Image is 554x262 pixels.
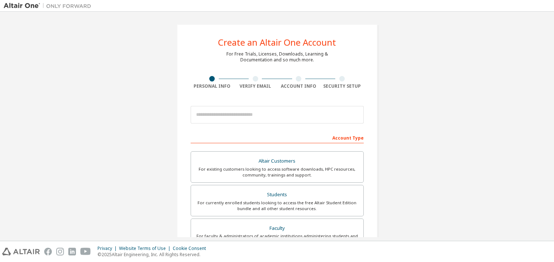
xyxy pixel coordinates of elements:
[195,200,359,212] div: For currently enrolled students looking to access the free Altair Student Edition bundle and all ...
[320,83,364,89] div: Security Setup
[56,248,64,255] img: instagram.svg
[119,246,173,251] div: Website Terms of Use
[277,83,321,89] div: Account Info
[195,156,359,166] div: Altair Customers
[2,248,40,255] img: altair_logo.svg
[218,38,336,47] div: Create an Altair One Account
[195,223,359,233] div: Faculty
[68,248,76,255] img: linkedin.svg
[226,51,328,63] div: For Free Trials, Licenses, Downloads, Learning & Documentation and so much more.
[234,83,277,89] div: Verify Email
[98,246,119,251] div: Privacy
[191,83,234,89] div: Personal Info
[44,248,52,255] img: facebook.svg
[195,190,359,200] div: Students
[191,132,364,143] div: Account Type
[80,248,91,255] img: youtube.svg
[195,233,359,245] div: For faculty & administrators of academic institutions administering students and accessing softwa...
[173,246,210,251] div: Cookie Consent
[98,251,210,258] p: © 2025 Altair Engineering, Inc. All Rights Reserved.
[4,2,95,10] img: Altair One
[195,166,359,178] div: For existing customers looking to access software downloads, HPC resources, community, trainings ...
